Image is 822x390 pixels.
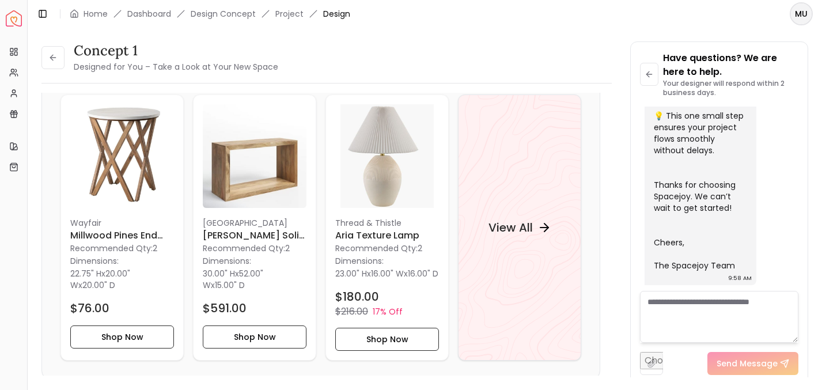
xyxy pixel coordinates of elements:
h4: View All [488,219,533,236]
img: Millwood Pines End Table image [70,104,174,208]
p: x x [70,268,174,291]
img: Spacejoy Logo [6,10,22,26]
a: Spacejoy [6,10,22,26]
div: Millwood Pines End Table [60,94,184,361]
p: Recommended Qty: 2 [70,243,174,254]
p: x x [203,268,306,291]
h4: $180.00 [335,289,379,305]
p: Recommended Qty: 2 [335,243,439,254]
p: Your designer will respond within 2 business days. [663,79,799,97]
p: $216.00 [335,305,368,319]
p: Recommended Qty: 2 [203,243,306,254]
button: Shop Now [203,325,306,349]
p: x x [335,268,438,279]
a: View All [458,94,581,361]
button: Shop Now [70,325,174,349]
a: Alberry Solid Wood Console Table image[GEOGRAPHIC_DATA][PERSON_NAME] Solid [PERSON_NAME] Console ... [193,94,316,361]
span: 20.00" D [82,279,115,291]
nav: breadcrumb [70,8,350,20]
span: MU [791,3,812,24]
h4: $76.00 [70,300,109,316]
h6: Aria Texture Lamp [335,229,439,243]
p: Wayfair [70,217,174,229]
li: Design Concept [191,8,256,20]
img: Aria Texture Lamp image [335,104,439,208]
div: 9:58 AM [728,272,752,284]
span: 16.00" W [371,268,404,279]
span: 15.00" D [215,279,245,291]
span: Design [323,8,350,20]
p: Have questions? We are here to help. [663,51,799,79]
a: Aria Texture Lamp imageThread & ThistleAria Texture LampRecommended Qty:2Dimensions:23.00" Hx16.0... [325,94,449,361]
a: Millwood Pines End Table imageWayfairMillwood Pines End TableRecommended Qty:2Dimensions:22.75" H... [60,94,184,361]
span: 52.00" W [203,268,263,291]
h3: concept 1 [74,41,278,60]
img: Alberry Solid Wood Console Table image [203,104,306,208]
p: 17% Off [373,306,403,317]
p: Thread & Thistle [335,217,439,229]
div: Alberry Solid Wood Console Table [193,94,316,361]
span: 16.00" D [408,268,438,279]
div: Aria Texture Lamp [325,94,449,361]
p: Dimensions: [203,254,251,268]
span: 20.00" W [70,268,130,291]
p: Dimensions: [335,254,384,268]
h6: [PERSON_NAME] Solid [PERSON_NAME] Console Table [203,229,306,243]
h4: $591.00 [203,300,247,316]
p: [GEOGRAPHIC_DATA] [203,217,306,229]
span: 22.75" H [70,268,101,279]
small: Designed for You – Take a Look at Your New Space [74,61,278,73]
span: 23.00" H [335,268,367,279]
h6: Millwood Pines End Table [70,229,174,243]
p: Dimensions: [70,254,119,268]
a: Project [275,8,304,20]
button: Shop Now [335,328,439,351]
a: Dashboard [127,8,171,20]
a: Home [84,8,108,20]
button: MU [790,2,813,25]
span: 30.00" H [203,268,235,279]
